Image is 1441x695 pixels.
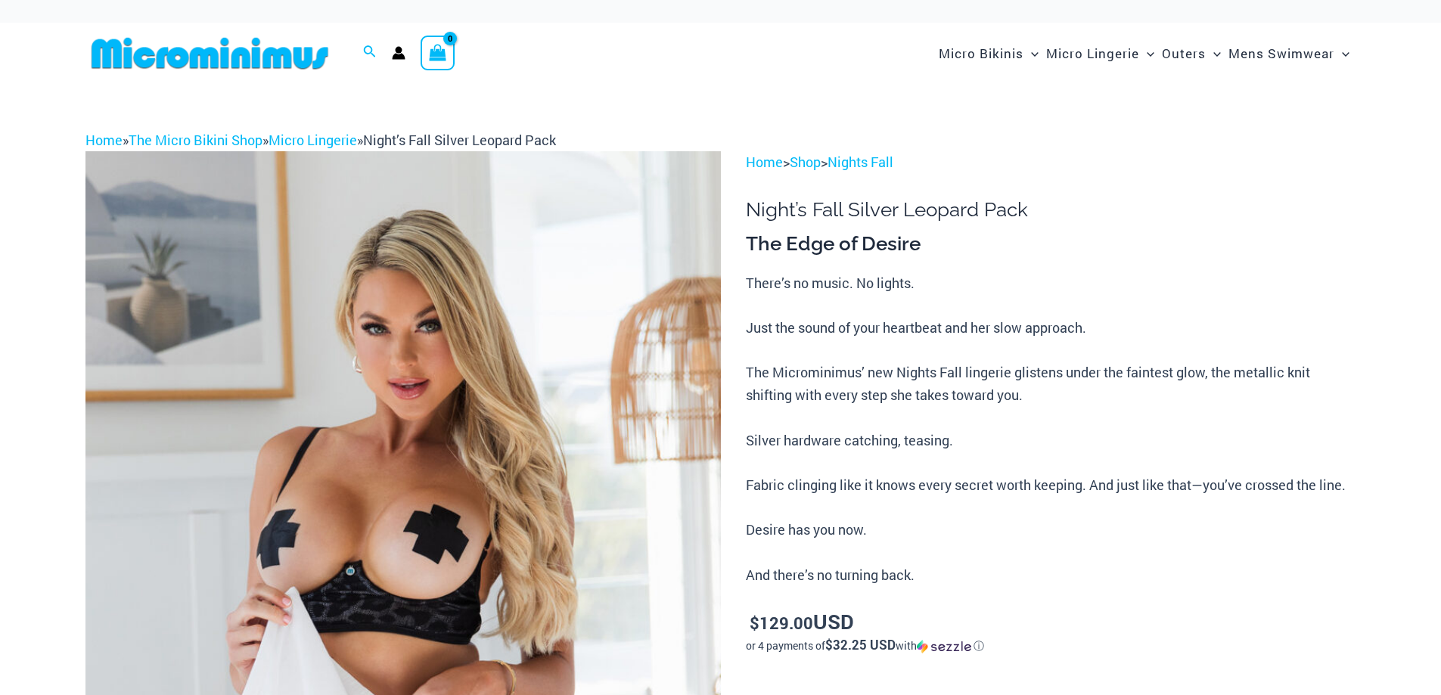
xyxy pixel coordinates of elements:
p: > > [746,151,1356,174]
a: Account icon link [392,46,405,60]
nav: Site Navigation [933,28,1356,79]
a: The Micro Bikini Shop [129,131,262,149]
a: Home [746,153,783,171]
span: $32.25 USD [825,636,896,653]
a: Micro LingerieMenu ToggleMenu Toggle [1042,30,1158,76]
img: MM SHOP LOGO FLAT [85,36,334,70]
a: Home [85,131,123,149]
span: Menu Toggle [1206,34,1221,73]
img: Sezzle [917,640,971,653]
a: Shop [790,153,821,171]
h3: The Edge of Desire [746,231,1356,257]
div: or 4 payments of$32.25 USDwithSezzle Click to learn more about Sezzle [746,638,1356,653]
a: Micro Lingerie [269,131,357,149]
span: Menu Toggle [1023,34,1039,73]
bdi: 129.00 [750,612,813,634]
span: Micro Lingerie [1046,34,1139,73]
p: USD [746,610,1356,634]
span: Menu Toggle [1139,34,1154,73]
a: View Shopping Cart, empty [421,36,455,70]
a: OutersMenu ToggleMenu Toggle [1158,30,1225,76]
span: Menu Toggle [1334,34,1349,73]
h1: Night’s Fall Silver Leopard Pack [746,198,1356,222]
span: Mens Swimwear [1228,34,1334,73]
a: Mens SwimwearMenu ToggleMenu Toggle [1225,30,1353,76]
a: Micro BikinisMenu ToggleMenu Toggle [935,30,1042,76]
p: There’s no music. No lights. Just the sound of your heartbeat and her slow approach. The Micromin... [746,272,1356,587]
a: Nights Fall [828,153,893,171]
span: Night’s Fall Silver Leopard Pack [363,131,556,149]
div: or 4 payments of with [746,638,1356,653]
span: $ [750,612,759,634]
span: Outers [1162,34,1206,73]
a: Search icon link [363,43,377,63]
span: Micro Bikinis [939,34,1023,73]
span: » » » [85,131,556,149]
